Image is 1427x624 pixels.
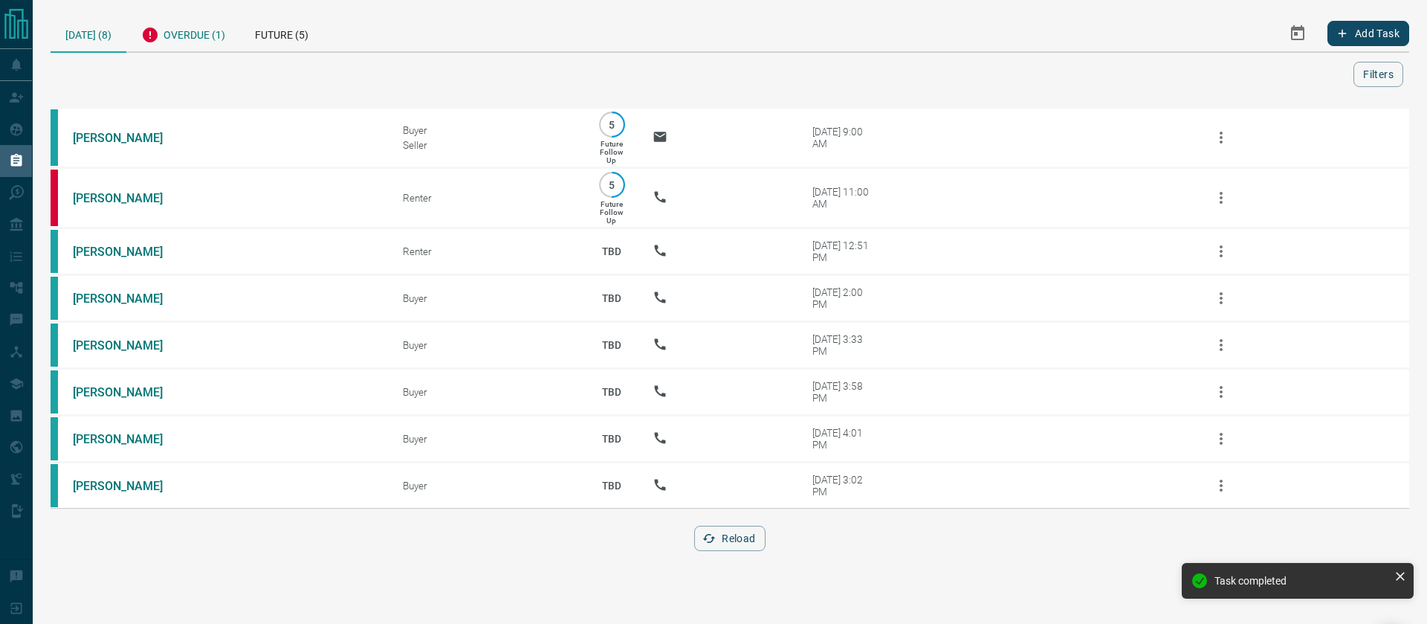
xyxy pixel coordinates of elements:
[73,479,184,493] a: [PERSON_NAME]
[812,333,876,357] div: [DATE] 3:33 PM
[403,480,571,492] div: Buyer
[73,292,184,306] a: [PERSON_NAME]
[51,370,58,414] div: condos.ca
[51,324,58,367] div: condos.ca
[51,109,58,166] div: condos.ca
[812,126,876,149] div: [DATE] 9:00 AM
[51,417,58,460] div: condos.ca
[51,277,58,320] div: condos.ca
[73,385,184,399] a: [PERSON_NAME]
[51,230,58,273] div: condos.ca
[600,200,623,225] p: Future Follow Up
[593,278,630,318] p: TBD
[1353,62,1403,87] button: Filters
[606,179,618,190] p: 5
[593,466,630,506] p: TBD
[600,140,623,164] p: Future Follow Up
[593,372,630,412] p: TBD
[73,432,184,446] a: [PERSON_NAME]
[812,427,876,451] div: [DATE] 4:01 PM
[812,380,876,404] div: [DATE] 3:58 PM
[812,286,876,310] div: [DATE] 2:00 PM
[240,15,323,51] div: Future (5)
[403,292,571,304] div: Buyer
[1214,575,1388,587] div: Task completed
[812,474,876,498] div: [DATE] 3:02 PM
[73,245,184,259] a: [PERSON_NAME]
[403,433,571,445] div: Buyer
[51,464,58,507] div: condos.ca
[403,124,571,136] div: Buyer
[73,131,184,145] a: [PERSON_NAME]
[403,192,571,204] div: Renter
[593,419,630,459] p: TBD
[1280,16,1316,51] button: Select Date Range
[51,15,126,53] div: [DATE] (8)
[593,325,630,365] p: TBD
[126,15,240,51] div: Overdue (1)
[403,339,571,351] div: Buyer
[812,239,876,263] div: [DATE] 12:51 PM
[73,338,184,353] a: [PERSON_NAME]
[51,170,58,226] div: property.ca
[593,231,630,271] p: TBD
[403,386,571,398] div: Buyer
[694,526,765,551] button: Reload
[1327,21,1409,46] button: Add Task
[812,186,876,210] div: [DATE] 11:00 AM
[73,191,184,205] a: [PERSON_NAME]
[403,139,571,151] div: Seller
[403,245,571,257] div: Renter
[606,119,618,130] p: 5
